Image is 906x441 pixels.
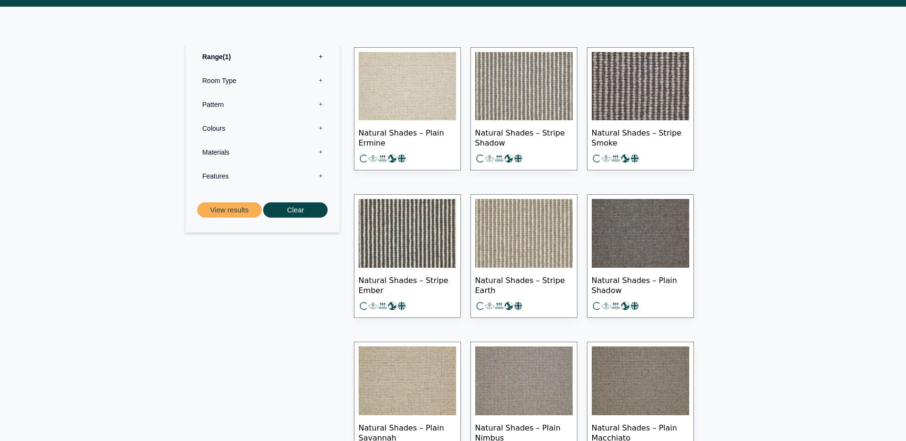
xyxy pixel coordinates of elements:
span: Natural Shades – Plain Shadow [592,268,689,301]
span: Natural Shades – Stripe Shadow [475,120,573,154]
img: Plain soft cream [359,52,456,121]
span: Natural Shades – Stripe Ember [359,268,456,301]
a: Natural Shades – Stripe Shadow [470,47,577,171]
a: Natural Shades – Plain Ermine [354,47,461,171]
img: Plain Nimbus Mid Grey [475,346,573,415]
img: Soft beige & cream stripe [475,199,573,268]
button: View results [197,202,262,218]
span: 1 [223,53,231,61]
img: Plain Shadow Dark Grey [592,199,689,268]
label: Room Type [193,69,332,93]
span: Natural Shades – Plain Ermine [359,120,456,154]
label: Pattern [193,93,332,116]
button: Clear [263,202,328,218]
label: Colours [193,116,332,140]
a: Natural Shades – Stripe Earth [470,194,577,318]
label: Range [193,45,332,69]
a: Natural Shades – Stripe Ember [354,194,461,318]
label: Materials [193,140,332,164]
a: Natural Shades – Plain Shadow [587,194,694,318]
img: dark and light grey stripe [592,52,689,121]
img: Plain sandy tone [359,346,456,415]
img: mid grey & cream stripe [475,52,573,121]
span: Natural Shades – Stripe Smoke [592,120,689,154]
a: Natural Shades – Stripe Smoke [587,47,694,171]
span: Natural Shades – Stripe Earth [475,268,573,301]
label: Features [193,164,332,188]
img: Cream & Grey Stripe [359,199,456,268]
img: Plain Macchiato [592,346,689,415]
